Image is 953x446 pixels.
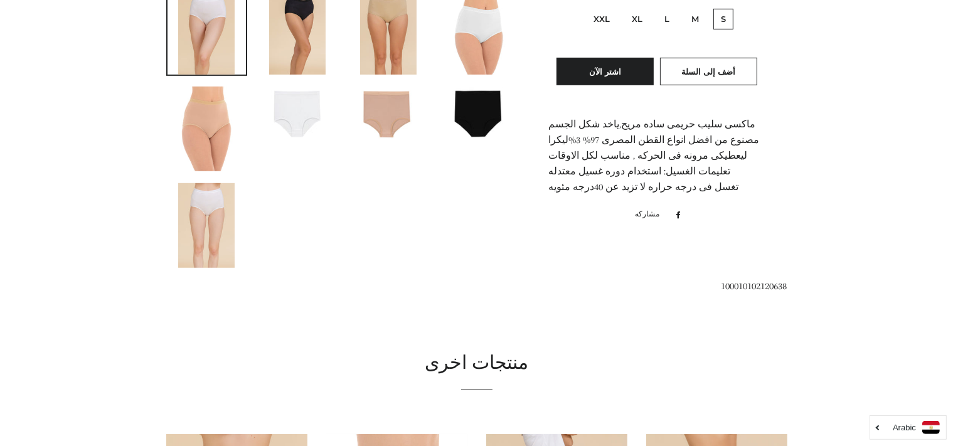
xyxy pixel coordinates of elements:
span: مشاركه [635,208,666,221]
i: Arabic [893,423,916,432]
img: تحميل الصورة في عارض المعرض ، سليب ماكسى حريمى [178,183,235,268]
img: تحميل الصورة في عارض المعرض ، سليب ماكسى حريمى [349,87,428,139]
button: أضف إلى السلة [660,58,757,85]
span: 100010102120638 [721,280,787,292]
label: S [713,9,733,29]
img: تحميل الصورة في عارض المعرض ، سليب ماكسى حريمى [440,87,519,139]
p: ماكسى سليب حريمى ساده مريح,ياخد شكل الجسم مصنوع من افضل انواع القطن المصرى 97% 3%ليكرا ليعطيكى مر... [549,117,772,195]
img: تحميل الصورة في عارض المعرض ، سليب ماكسى حريمى [178,87,235,171]
a: Arabic [876,421,940,434]
img: تحميل الصورة في عارض المعرض ، سليب ماكسى حريمى [258,87,337,139]
h2: منتجات اخرى [166,351,787,377]
label: XXL [586,9,617,29]
button: اشتر الآن [556,58,654,85]
label: M [684,9,706,29]
label: XL [624,9,650,29]
span: أضف إلى السلة [682,66,736,77]
label: L [657,9,677,29]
